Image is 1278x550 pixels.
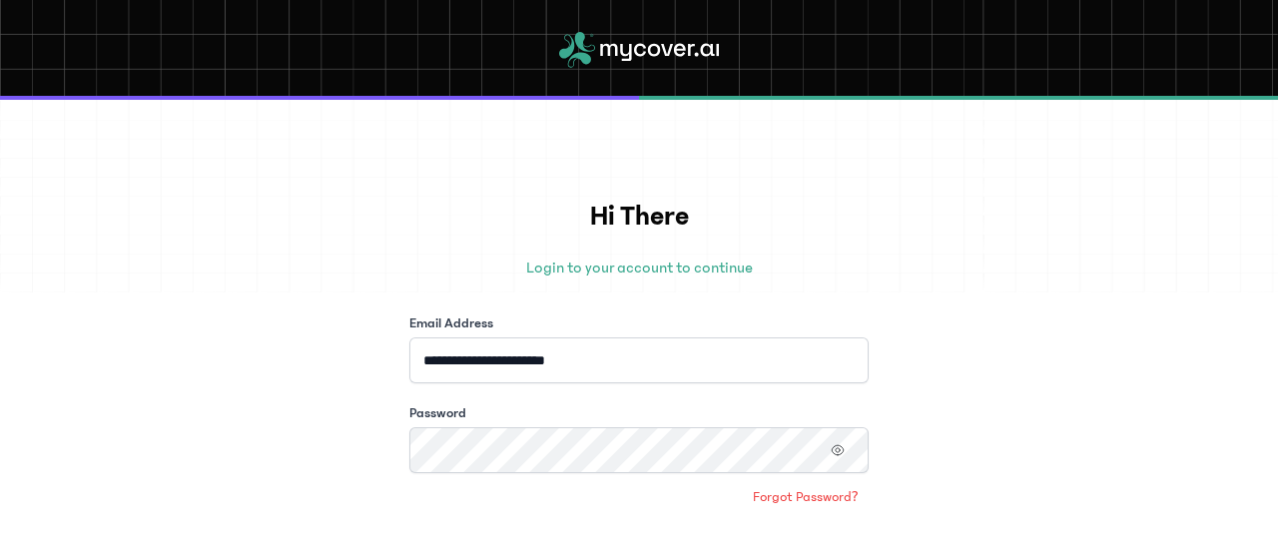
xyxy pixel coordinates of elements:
label: Password [409,403,466,423]
h1: Hi There [409,196,869,238]
p: Login to your account to continue [409,256,869,279]
span: Forgot Password? [753,487,859,507]
a: Forgot Password? [743,481,869,513]
label: Email Address [409,313,493,333]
